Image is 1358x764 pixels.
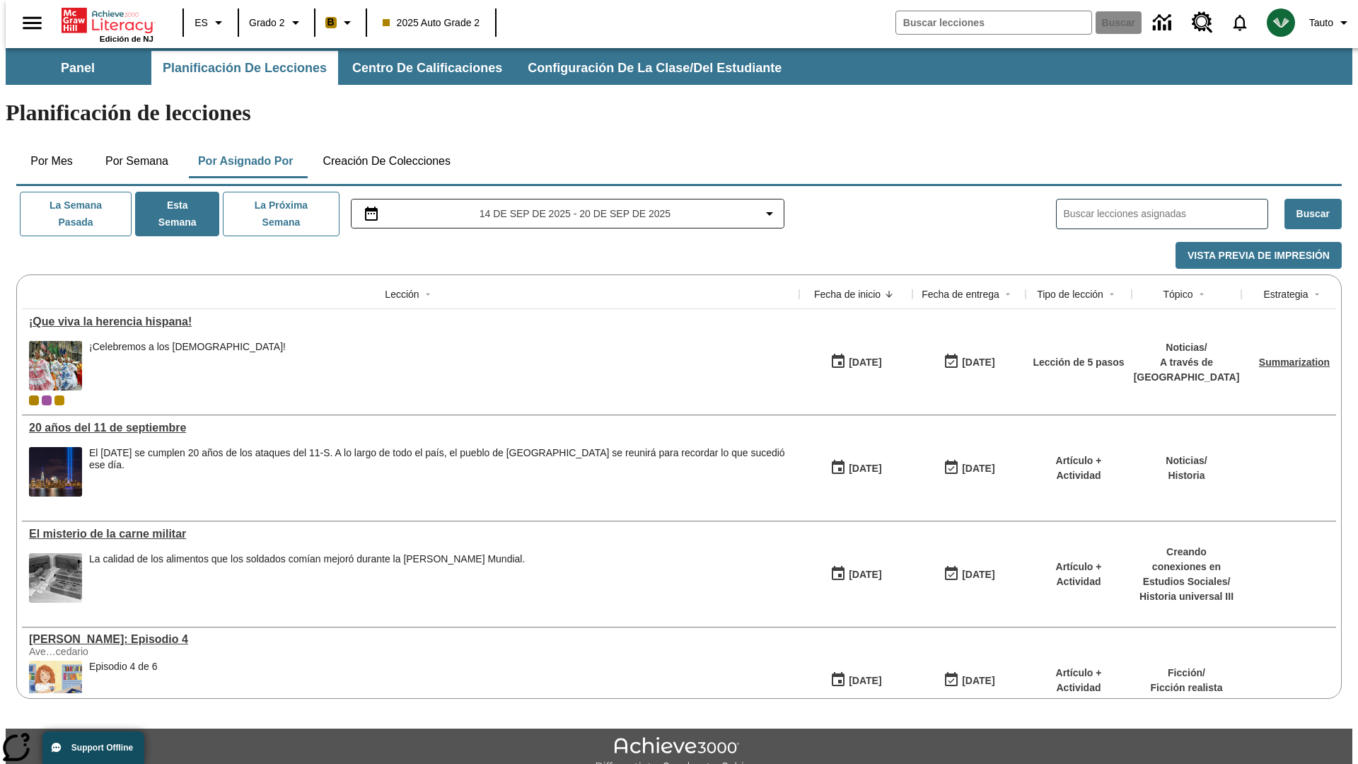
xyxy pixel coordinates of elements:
[1134,340,1240,355] p: Noticias /
[419,286,436,303] button: Sort
[54,395,64,405] div: New 2025 class
[16,144,87,178] button: Por mes
[100,35,153,43] span: Edición de NJ
[151,51,338,85] button: Planificación de lecciones
[849,460,881,477] div: [DATE]
[1033,355,1124,370] p: Lección de 5 pasos
[1263,287,1308,301] div: Estrategia
[1037,287,1103,301] div: Tipo de lección
[29,422,792,434] a: 20 años del 11 de septiembre, Lecciones
[1151,681,1223,695] p: Ficción realista
[999,286,1016,303] button: Sort
[195,16,208,30] span: ES
[1309,16,1333,30] span: Tauto
[94,144,180,178] button: Por semana
[29,633,792,646] div: Elena Menope: Episodio 4
[825,455,886,482] button: 09/14/25: Primer día en que estuvo disponible la lección
[327,13,335,31] span: B
[516,51,793,85] button: Configuración de la clase/del estudiante
[1308,286,1325,303] button: Sort
[1103,286,1120,303] button: Sort
[29,646,241,657] div: Ave…cedario
[881,286,898,303] button: Sort
[71,743,133,753] span: Support Offline
[1144,4,1183,42] a: Centro de información
[320,10,361,35] button: Boost El color de la clase es anaranjado claro. Cambiar el color de la clase.
[480,207,671,221] span: 14 de sep de 2025 - 20 de sep de 2025
[135,192,219,236] button: Esta semana
[1033,666,1125,695] p: Artículo + Actividad
[1304,10,1358,35] button: Perfil/Configuración
[29,633,792,646] a: Elena Menope: Episodio 4, Lecciones
[1033,560,1125,589] p: Artículo + Actividad
[1139,545,1234,589] p: Creando conexiones en Estudios Sociales /
[1134,355,1240,385] p: A través de [GEOGRAPHIC_DATA]
[939,667,999,694] button: 09/14/25: Último día en que podrá accederse la lección
[383,16,480,30] span: 2025 Auto Grade 2
[187,144,305,178] button: Por asignado por
[814,287,881,301] div: Fecha de inicio
[62,5,153,43] div: Portada
[29,341,82,390] img: dos filas de mujeres hispanas en un desfile que celebra la cultura hispana. Las mujeres lucen col...
[89,661,158,673] div: Episodio 4 de 6
[89,341,286,353] div: ¡Celebremos a los [DEMOGRAPHIC_DATA]!
[922,287,999,301] div: Fecha de entrega
[962,566,994,584] div: [DATE]
[1166,468,1207,483] p: Historia
[89,447,792,471] div: El [DATE] se cumplen 20 años de los ataques del 11-S. A lo largo de todo el país, el pueblo de [G...
[62,6,153,35] a: Portada
[29,395,39,405] div: Clase actual
[962,672,994,690] div: [DATE]
[849,566,881,584] div: [DATE]
[243,10,310,35] button: Grado: Grado 2, Elige un grado
[29,553,82,603] img: Fotografía en blanco y negro que muestra cajas de raciones de comida militares con la etiqueta U....
[962,460,994,477] div: [DATE]
[761,205,778,222] svg: Collapse Date Range Filter
[825,667,886,694] button: 09/14/25: Primer día en que estuvo disponible la lección
[42,395,52,405] div: OL 2025 Auto Grade 3
[385,287,419,301] div: Lección
[849,672,881,690] div: [DATE]
[1258,4,1304,41] button: Escoja un nuevo avatar
[341,51,513,85] button: Centro de calificaciones
[29,528,792,540] a: El misterio de la carne militar , Lecciones
[6,48,1352,85] div: Subbarra de navegación
[188,10,233,35] button: Lenguaje: ES, Selecciona un idioma
[1163,287,1192,301] div: Tópico
[20,192,132,236] button: La semana pasada
[89,447,792,497] span: El 11 de septiembre de 2021 se cumplen 20 años de los ataques del 11-S. A lo largo de todo el paí...
[249,16,285,30] span: Grado 2
[1176,242,1342,270] button: Vista previa de impresión
[29,316,792,328] a: ¡Que viva la herencia hispana!, Lecciones
[6,51,794,85] div: Subbarra de navegación
[1284,199,1342,229] button: Buscar
[11,2,53,44] button: Abrir el menú lateral
[89,553,525,565] p: La calidad de los alimentos que los soldados comían mejoró durante la [PERSON_NAME] Mundial.
[962,354,994,371] div: [DATE]
[29,316,792,328] div: ¡Que viva la herencia hispana!
[89,341,286,390] div: ¡Celebremos a los hispanoamericanos!
[825,561,886,588] button: 09/14/25: Primer día en que estuvo disponible la lección
[29,422,792,434] div: 20 años del 11 de septiembre
[311,144,462,178] button: Creación de colecciones
[89,553,525,603] div: La calidad de los alimentos que los soldados comían mejoró durante la Segunda Guerra Mundial.
[1166,453,1207,468] p: Noticias /
[6,100,1352,126] h1: Planificación de lecciones
[357,205,779,222] button: Seleccione el intervalo de fechas opción del menú
[896,11,1091,34] input: Buscar campo
[1151,666,1223,681] p: Ficción /
[939,455,999,482] button: 09/14/25: Último día en que podrá accederse la lección
[1193,286,1210,303] button: Sort
[29,528,792,540] div: El misterio de la carne militar
[1259,357,1330,368] a: Summarization
[939,561,999,588] button: 09/14/25: Último día en que podrá accederse la lección
[89,661,158,710] div: Episodio 4 de 6
[29,447,82,497] img: Tributo con luces en la ciudad de Nueva York desde el Parque Estatal Liberty (Nueva Jersey)
[939,349,999,376] button: 09/21/25: Último día en que podrá accederse la lección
